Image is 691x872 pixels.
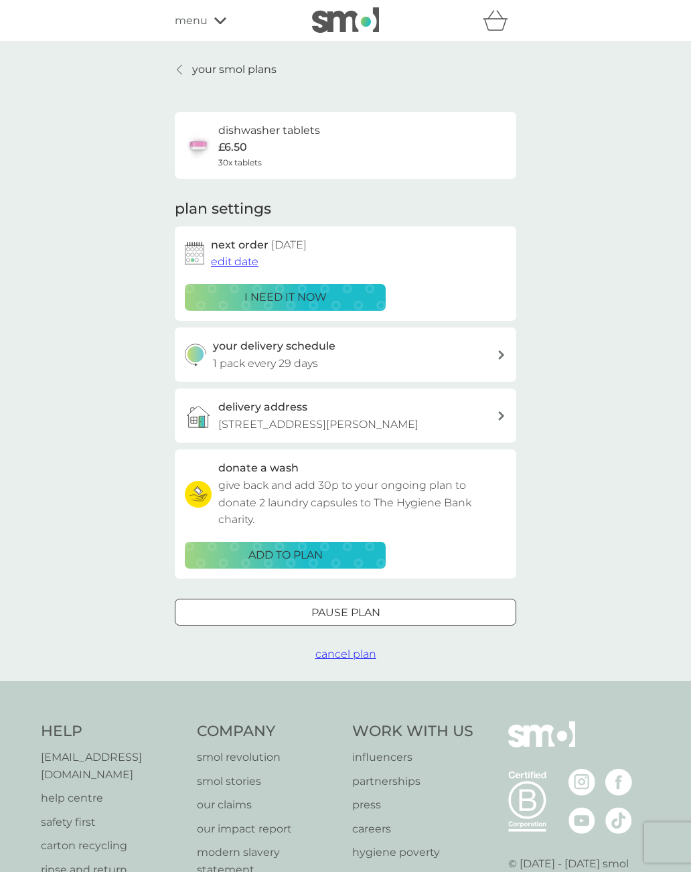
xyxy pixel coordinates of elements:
h6: dishwasher tablets [218,122,320,139]
a: our impact report [197,820,339,838]
span: 30x tablets [218,156,262,169]
a: press [352,796,473,814]
p: ADD TO PLAN [248,547,323,564]
a: partnerships [352,773,473,790]
p: your smol plans [192,61,277,78]
a: delivery address[STREET_ADDRESS][PERSON_NAME] [175,388,516,443]
h4: Help [41,721,183,742]
span: [DATE] [271,238,307,251]
button: cancel plan [315,646,376,663]
a: hygiene poverty [352,844,473,861]
p: 1 pack every 29 days [213,355,318,372]
img: visit the smol Facebook page [605,769,632,796]
p: [STREET_ADDRESS][PERSON_NAME] [218,416,418,433]
button: edit date [211,253,258,271]
h3: donate a wash [218,459,299,477]
h4: Company [197,721,339,742]
button: ADD TO PLAN [185,542,386,569]
a: your smol plans [175,61,277,78]
a: [EMAIL_ADDRESS][DOMAIN_NAME] [41,749,183,783]
a: careers [352,820,473,838]
p: i need it now [244,289,327,306]
img: dishwasher tablets [185,132,212,159]
h3: delivery address [218,398,307,416]
img: smol [312,7,379,33]
h2: plan settings [175,199,271,220]
span: cancel plan [315,648,376,660]
p: Pause plan [311,604,380,622]
a: help centre [41,790,183,807]
h3: your delivery schedule [213,338,335,355]
a: smol stories [197,773,339,790]
span: edit date [211,255,258,268]
img: smol [508,721,575,767]
img: visit the smol Instagram page [568,769,595,796]
a: carton recycling [41,837,183,855]
button: i need it now [185,284,386,311]
button: Pause plan [175,599,516,626]
h4: Work With Us [352,721,473,742]
button: your delivery schedule1 pack every 29 days [175,328,516,382]
img: visit the smol Youtube page [568,807,595,834]
a: smol revolution [197,749,339,766]
a: our claims [197,796,339,814]
img: visit the smol Tiktok page [605,807,632,834]
p: £6.50 [218,139,247,156]
p: give back and add 30p to your ongoing plan to donate 2 laundry capsules to The Hygiene Bank charity. [218,477,506,528]
span: menu [175,12,208,29]
h2: next order [211,236,307,254]
a: safety first [41,814,183,831]
a: influencers [352,749,473,766]
div: basket [483,7,516,34]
